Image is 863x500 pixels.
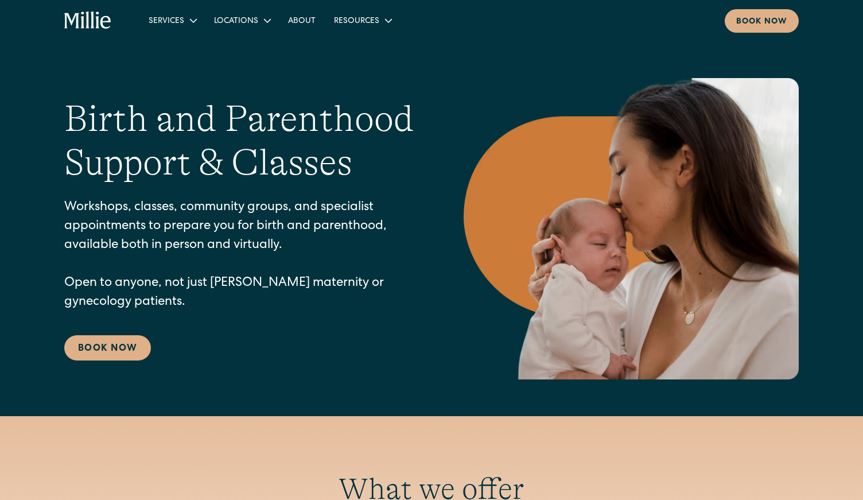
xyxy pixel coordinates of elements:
div: Locations [214,15,258,28]
div: Book now [736,16,787,28]
div: Services [149,15,184,28]
a: Book Now [64,335,151,361]
div: Services [139,11,205,30]
p: Workshops, classes, community groups, and specialist appointments to prepare you for birth and pa... [64,199,418,312]
a: About [279,11,325,30]
a: home [64,11,112,30]
div: Locations [205,11,279,30]
div: Resources [325,11,400,30]
img: Mother kissing her newborn on the forehead, capturing a peaceful moment of love and connection in... [464,78,799,379]
div: Resources [334,15,379,28]
h1: Birth and Parenthood Support & Classes [64,97,418,185]
a: Book now [725,9,799,33]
